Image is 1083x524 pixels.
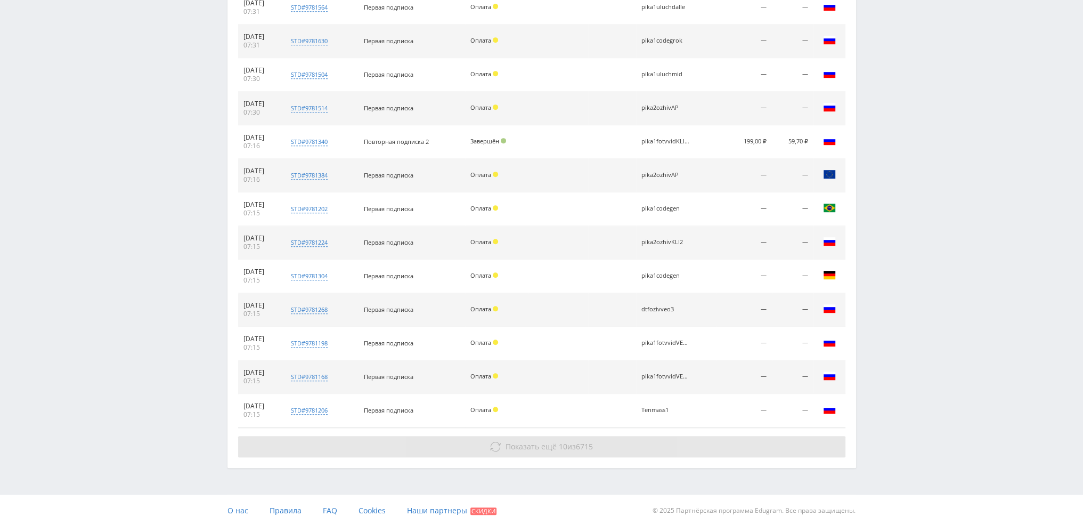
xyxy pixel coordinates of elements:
span: Первая подписка [364,171,413,179]
div: [DATE] [243,133,275,142]
span: Первая подписка [364,37,413,45]
img: rus.png [823,134,836,147]
div: [DATE] [243,234,275,243]
div: pika1fotvvidVEO3 [641,373,689,380]
span: Оплата [470,338,491,346]
span: Повторная подписка 2 [364,138,429,146]
span: Оплата [470,171,491,179]
span: Оплата [470,36,491,44]
div: 07:31 [243,7,275,16]
span: Наши партнеры [407,505,467,515]
div: 07:15 [243,410,275,419]
td: 59,70 ₽ [772,125,813,159]
span: Холд [493,340,498,345]
div: 07:15 [243,377,275,385]
span: Холд [493,37,498,43]
td: — [716,260,772,293]
span: Оплата [470,372,491,380]
td: — [772,394,813,428]
img: rus.png [823,34,836,46]
div: [DATE] [243,100,275,108]
img: rus.png [823,67,836,80]
div: [DATE] [243,335,275,343]
span: Скидки [470,507,496,515]
td: — [772,293,813,327]
img: eu.png [823,168,836,181]
span: Первая подписка [364,373,413,381]
span: Холд [493,71,498,76]
img: rus.png [823,302,836,315]
div: [DATE] [243,167,275,175]
td: — [772,159,813,192]
td: — [772,58,813,92]
button: Показать ещё 10из6715 [238,436,845,457]
div: Tenmass1 [641,407,689,414]
td: — [716,159,772,192]
span: Оплата [470,3,491,11]
span: Первая подписка [364,70,413,78]
span: О нас [227,505,248,515]
img: deu.png [823,269,836,281]
span: Холд [493,104,498,110]
div: dtfozivveo3 [641,306,689,313]
img: rus.png [823,369,836,382]
td: — [716,394,772,428]
span: FAQ [323,505,337,515]
span: Первая подписка [364,272,413,280]
div: std#9781504 [291,70,328,79]
img: rus.png [823,336,836,349]
div: std#9781514 [291,104,328,112]
span: 6715 [576,441,593,452]
div: 07:15 [243,209,275,217]
img: rus.png [823,403,836,416]
div: 07:16 [243,175,275,184]
span: Подтвержден [501,138,506,143]
div: std#9781304 [291,272,328,280]
span: Первая подписка [364,339,413,347]
div: 07:30 [243,75,275,83]
span: Завершён [470,137,499,145]
div: [DATE] [243,66,275,75]
div: std#9781198 [291,339,328,348]
div: pika2ozhivKLI2 [641,239,689,246]
td: — [772,327,813,360]
div: pika1fotvvidVEO3 [641,340,689,346]
div: std#9781224 [291,238,328,247]
span: Показать ещё [506,441,557,452]
td: — [772,25,813,58]
span: Холд [493,4,498,9]
div: std#9781630 [291,37,328,45]
span: Cookies [359,505,386,515]
div: pika2ozhivAP [641,172,689,179]
span: Оплата [470,238,491,246]
span: 10 [559,441,567,452]
div: 07:15 [243,243,275,251]
div: [DATE] [243,33,275,41]
span: из [506,441,593,452]
span: Правила [270,505,302,515]
span: Первая подписка [364,305,413,313]
div: pika1codegen [641,272,689,279]
td: — [716,327,772,360]
span: Оплата [470,271,491,279]
span: Оплата [470,103,491,111]
div: pika1uluchdalle [641,4,689,11]
span: Холд [493,373,498,378]
div: pika2ozhivAP [641,104,689,111]
td: — [716,293,772,327]
span: Оплата [470,305,491,313]
span: Первая подписка [364,406,413,414]
div: std#9781202 [291,205,328,213]
td: — [772,92,813,125]
div: pika1codegrok [641,37,689,44]
div: std#9781268 [291,305,328,314]
td: — [772,360,813,394]
div: 07:15 [243,310,275,318]
span: Оплата [470,204,491,212]
div: std#9781384 [291,171,328,180]
div: 07:30 [243,108,275,117]
div: [DATE] [243,268,275,276]
td: 199,00 ₽ [716,125,772,159]
span: Первая подписка [364,238,413,246]
div: 07:31 [243,41,275,50]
